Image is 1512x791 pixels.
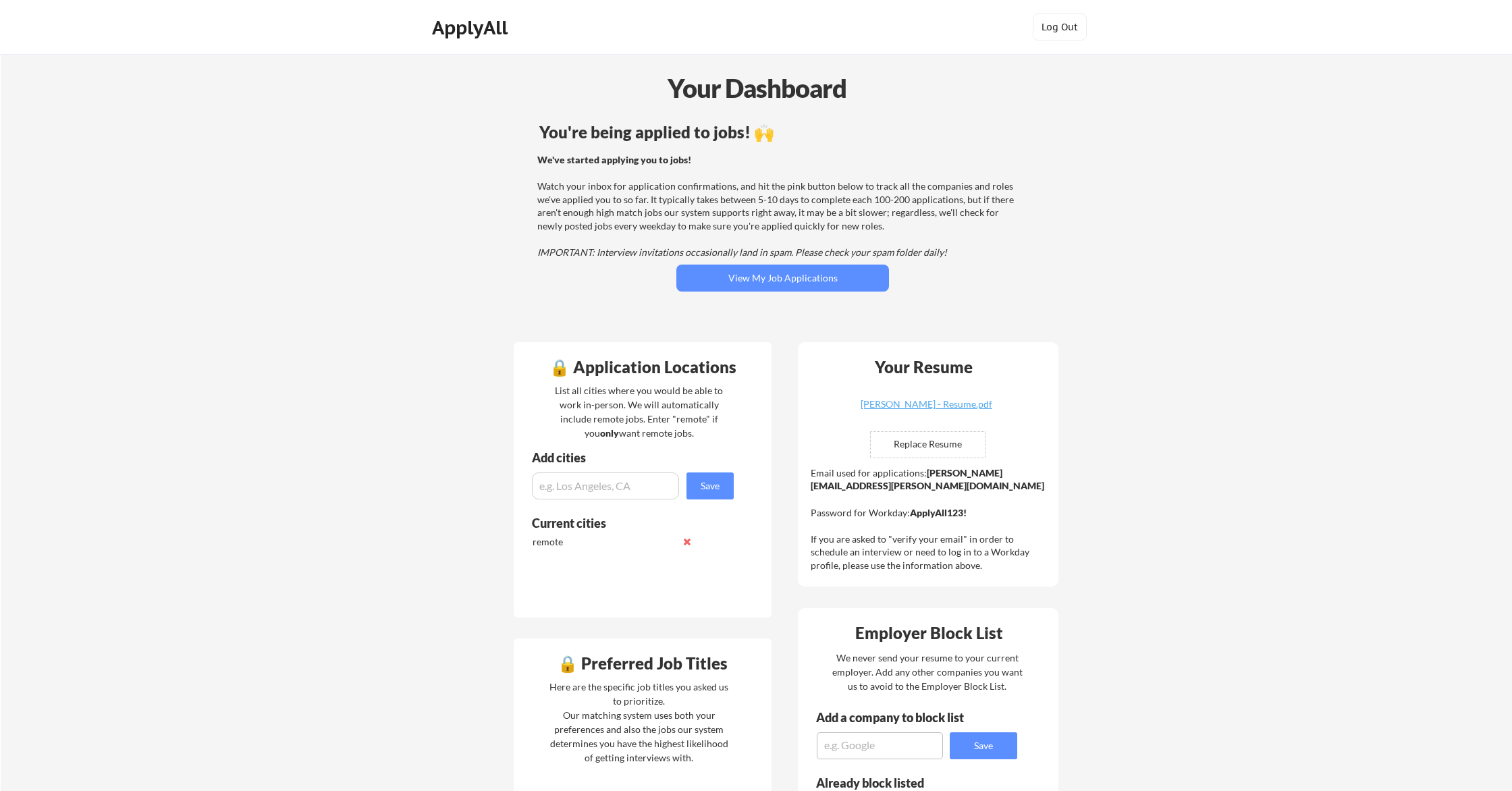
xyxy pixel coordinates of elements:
div: remote [533,535,675,549]
button: Save [950,732,1017,759]
div: Add a company to block list [816,711,985,724]
div: Email used for applications: Password for Workday: If you are asked to "verify your email" in ord... [811,466,1049,572]
div: Current cities [532,517,719,529]
em: IMPORTANT: Interview invitations occasionally land in spam. Please check your spam folder daily! [537,246,947,258]
div: 🔒 Application Locations [517,359,768,375]
a: [PERSON_NAME] - Resume.pdf [846,400,1006,420]
div: Employer Block List [803,625,1054,641]
div: Add cities [532,452,737,464]
strong: [PERSON_NAME][EMAIL_ADDRESS][PERSON_NAME][DOMAIN_NAME] [811,467,1044,492]
button: Save [686,472,734,499]
div: We never send your resume to your current employer. Add any other companies you want us to avoid ... [831,651,1023,693]
div: [PERSON_NAME] - Resume.pdf [846,400,1006,409]
div: Here are the specific job titles you asked us to prioritize. Our matching system uses both your p... [546,680,732,765]
input: e.g. Los Angeles, CA [532,472,679,499]
button: Log Out [1033,13,1087,40]
div: You're being applied to jobs! 🙌 [539,124,1026,140]
div: ApplyAll [432,16,512,39]
div: Your Resume [857,359,990,375]
div: 🔒 Preferred Job Titles [517,655,768,672]
div: Watch your inbox for application confirmations, and hit the pink button below to track all the co... [537,153,1024,259]
strong: We've started applying you to jobs! [537,154,691,165]
div: Already block listed [816,777,999,789]
div: Your Dashboard [1,69,1512,107]
strong: only [600,427,619,439]
button: View My Job Applications [676,265,889,292]
div: List all cities where you would be able to work in-person. We will automatically include remote j... [546,383,732,440]
strong: ApplyAll123! [910,507,967,518]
